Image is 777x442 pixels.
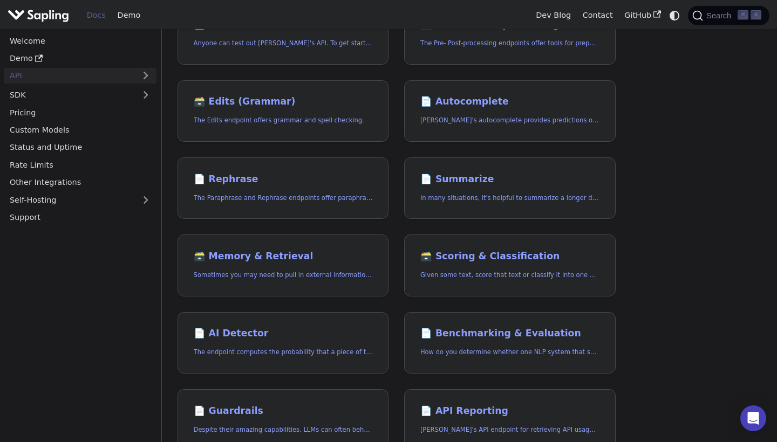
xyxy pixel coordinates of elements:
button: Expand sidebar category 'SDK' [135,87,156,103]
a: GitHub [618,7,666,24]
a: Sapling.ai [8,8,73,23]
a: SDK [4,87,135,103]
a: 🗃️ Scoring & ClassificationGiven some text, score that text or classify it into one of a set of p... [404,234,616,296]
h2: Summarize [420,174,599,185]
a: 🗃️ Edits (Grammar)The Edits endpoint offers grammar and spell checking. [178,80,389,142]
h2: Rephrase [194,174,373,185]
a: 📄️ Autocomplete[PERSON_NAME]'s autocomplete provides predictions of the next few characters or words [404,80,616,142]
span: Search [703,11,738,20]
a: Pricing [4,105,156,120]
p: Given some text, score that text or classify it into one of a set of pre-specified categories. [420,270,599,280]
a: Custom Models [4,122,156,138]
h2: Benchmarking & Evaluation [420,328,599,340]
a: 📄️ API AccessAnyone can test out [PERSON_NAME]'s API. To get started with the API, simply: [178,3,389,65]
p: Sometimes you may need to pull in external information that doesn't fit in the context size of an... [194,270,373,280]
h2: Memory & Retrieval [194,251,373,263]
a: 📄️ SummarizeIn many situations, it's helpful to summarize a longer document into a shorter, more ... [404,157,616,219]
h2: Autocomplete [420,96,599,108]
kbd: K [751,10,761,20]
h2: AI Detector [194,328,373,340]
a: Self-Hosting [4,192,156,208]
h2: Guardrails [194,405,373,417]
button: Search (Command+K) [688,6,769,25]
button: Expand sidebar category 'API' [135,68,156,84]
a: Dev Blog [530,7,576,24]
p: Sapling's autocomplete provides predictions of the next few characters or words [420,115,599,126]
a: Other Integrations [4,175,156,190]
h2: API Reporting [420,405,599,417]
a: Welcome [4,33,156,49]
a: Demo [4,51,156,66]
p: Sapling's API endpoint for retrieving API usage analytics. [420,425,599,435]
h2: Scoring & Classification [420,251,599,263]
a: 📄️ RephraseThe Paraphrase and Rephrase endpoints offer paraphrasing for particular styles. [178,157,389,219]
a: 🗃️ Memory & RetrievalSometimes you may need to pull in external information that doesn't fit in t... [178,234,389,296]
p: In many situations, it's helpful to summarize a longer document into a shorter, more easily diges... [420,193,599,203]
a: Docs [81,7,112,24]
p: The Edits endpoint offers grammar and spell checking. [194,115,373,126]
a: Support [4,210,156,225]
a: 📄️ Benchmarking & EvaluationHow do you determine whether one NLP system that suggests edits [404,312,616,374]
a: 📄️ AI DetectorThe endpoint computes the probability that a piece of text is AI-generated, [178,312,389,374]
p: How do you determine whether one NLP system that suggests edits [420,347,599,357]
a: 🗃️ Pre and PostprocessingThe Pre- Post-processing endpoints offer tools for preparing your text d... [404,3,616,65]
a: API [4,68,135,84]
a: Status and Uptime [4,140,156,155]
button: Switch between dark and light mode (currently system mode) [667,8,683,23]
a: Demo [112,7,146,24]
img: Sapling.ai [8,8,69,23]
a: Rate Limits [4,157,156,172]
h2: Edits (Grammar) [194,96,373,108]
p: The endpoint computes the probability that a piece of text is AI-generated, [194,347,373,357]
kbd: ⌘ [738,10,748,20]
p: Despite their amazing capabilities, LLMs can often behave in undesired [194,425,373,435]
p: The Pre- Post-processing endpoints offer tools for preparing your text data for ingestation as we... [420,38,599,49]
div: Open Intercom Messenger [740,405,766,431]
p: Anyone can test out Sapling's API. To get started with the API, simply: [194,38,373,49]
p: The Paraphrase and Rephrase endpoints offer paraphrasing for particular styles. [194,193,373,203]
a: Contact [577,7,619,24]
